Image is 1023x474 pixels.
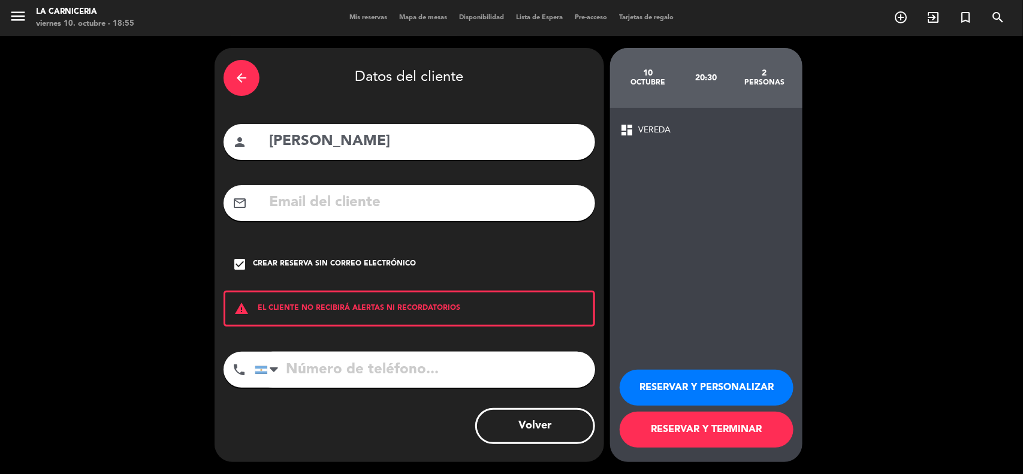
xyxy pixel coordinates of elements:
[613,14,680,21] span: Tarjetas de regalo
[268,191,586,215] input: Email del cliente
[620,123,634,137] span: dashboard
[569,14,613,21] span: Pre-acceso
[453,14,510,21] span: Disponibilidad
[234,71,249,85] i: arrow_back
[393,14,453,21] span: Mapa de mesas
[255,352,283,387] div: Argentina: +54
[926,10,940,25] i: exit_to_app
[36,18,134,30] div: viernes 10. octubre - 18:55
[475,408,595,444] button: Volver
[991,10,1005,25] i: search
[253,258,416,270] div: Crear reserva sin correo electrónico
[224,291,595,327] div: EL CLIENTE NO RECIBIRÁ ALERTAS NI RECORDATORIOS
[619,78,677,87] div: octubre
[510,14,569,21] span: Lista de Espera
[225,301,258,316] i: warning
[620,370,793,406] button: RESERVAR Y PERSONALIZAR
[255,352,595,388] input: Número de teléfono...
[619,68,677,78] div: 10
[735,68,793,78] div: 2
[735,78,793,87] div: personas
[9,7,27,25] i: menu
[638,123,671,137] span: VEREDA
[677,57,735,99] div: 20:30
[233,257,247,271] i: check_box
[232,363,246,377] i: phone
[894,10,908,25] i: add_circle_outline
[343,14,393,21] span: Mis reservas
[233,135,247,149] i: person
[36,6,134,18] div: La Carniceria
[9,7,27,29] button: menu
[268,129,586,154] input: Nombre del cliente
[620,412,793,448] button: RESERVAR Y TERMINAR
[224,57,595,99] div: Datos del cliente
[233,196,247,210] i: mail_outline
[958,10,973,25] i: turned_in_not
